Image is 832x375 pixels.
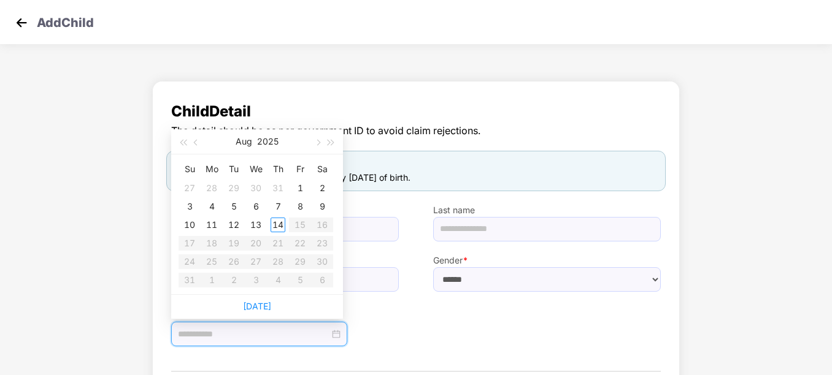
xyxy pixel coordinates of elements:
[179,216,201,234] td: 2025-08-10
[226,199,241,214] div: 5
[293,199,307,214] div: 8
[271,199,285,214] div: 7
[248,218,263,232] div: 13
[257,129,279,154] button: 2025
[201,197,223,216] td: 2025-08-04
[293,181,307,195] div: 1
[223,179,245,197] td: 2025-07-29
[12,13,31,32] img: svg+xml;base64,PHN2ZyB4bWxucz0iaHR0cDovL3d3dy53My5vcmcvMjAwMC9zdmciIHdpZHRoPSIzMCIgaGVpZ2h0PSIzMC...
[433,254,661,267] label: Gender
[179,179,201,197] td: 2025-07-27
[223,216,245,234] td: 2025-08-12
[267,197,289,216] td: 2025-08-07
[243,301,271,311] a: [DATE]
[311,197,333,216] td: 2025-08-09
[248,199,263,214] div: 6
[223,159,245,179] th: Tu
[179,159,201,179] th: Su
[236,129,252,154] button: Aug
[289,179,311,197] td: 2025-08-01
[267,179,289,197] td: 2025-07-31
[271,181,285,195] div: 31
[289,197,311,216] td: 2025-08-08
[311,159,333,179] th: Sa
[171,100,661,123] span: Child Detail
[171,123,661,138] span: The detail should be as per government ID to avoid claim rejections.
[182,199,197,214] div: 3
[245,159,267,179] th: We
[37,13,94,28] p: Add Child
[226,218,241,232] div: 12
[245,197,267,216] td: 2025-08-06
[201,216,223,234] td: 2025-08-11
[204,181,219,195] div: 28
[245,216,267,234] td: 2025-08-13
[248,181,263,195] div: 30
[204,199,219,214] div: 4
[315,199,329,214] div: 9
[182,181,197,195] div: 27
[267,159,289,179] th: Th
[204,218,219,232] div: 11
[289,159,311,179] th: Fr
[201,159,223,179] th: Mo
[223,197,245,216] td: 2025-08-05
[271,218,285,232] div: 14
[433,203,661,217] label: Last name
[182,218,197,232] div: 10
[179,197,201,216] td: 2025-08-03
[311,179,333,197] td: 2025-08-02
[315,181,329,195] div: 2
[245,179,267,197] td: 2025-07-30
[226,181,241,195] div: 29
[201,179,223,197] td: 2025-07-28
[267,216,289,234] td: 2025-08-14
